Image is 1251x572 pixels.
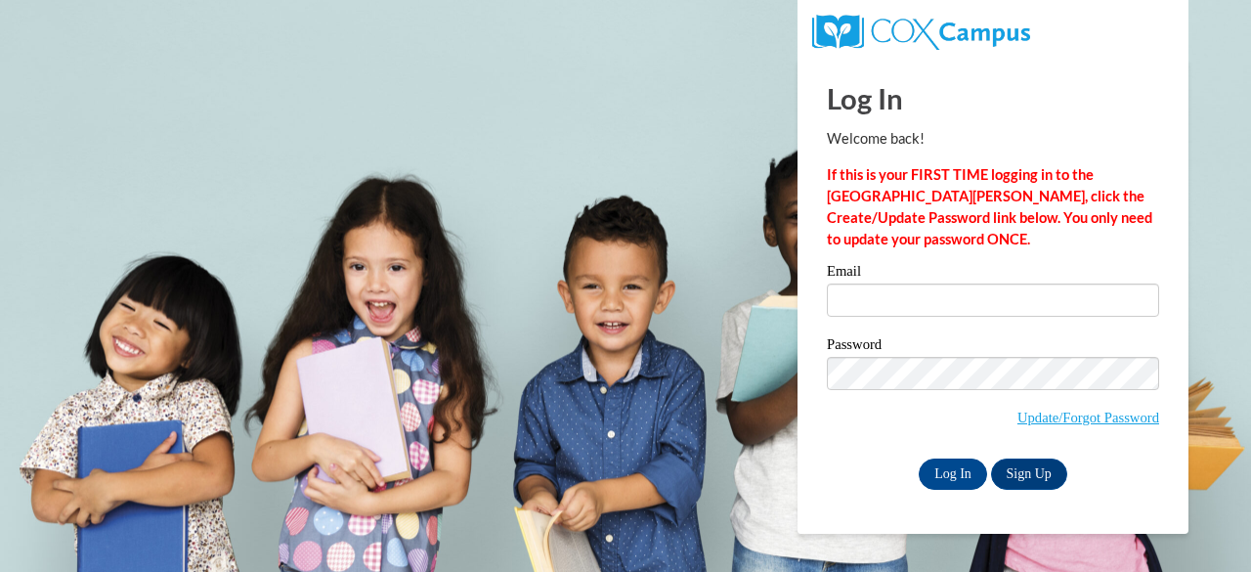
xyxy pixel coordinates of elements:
[827,166,1152,247] strong: If this is your FIRST TIME logging in to the [GEOGRAPHIC_DATA][PERSON_NAME], click the Create/Upd...
[827,264,1159,284] label: Email
[991,459,1067,490] a: Sign Up
[1017,410,1159,425] a: Update/Forgot Password
[827,78,1159,118] h1: Log In
[812,22,1030,39] a: COX Campus
[827,128,1159,150] p: Welcome back!
[827,337,1159,357] label: Password
[812,15,1030,50] img: COX Campus
[919,459,987,490] input: Log In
